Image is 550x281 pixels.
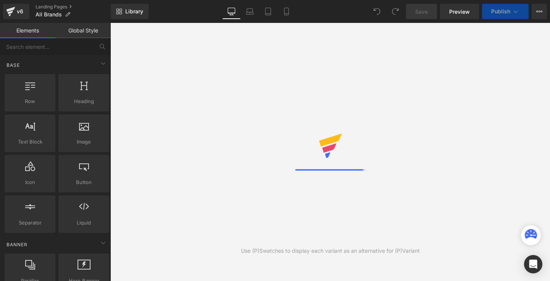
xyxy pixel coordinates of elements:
[15,6,25,16] div: v6
[61,138,107,146] span: Image
[388,4,403,19] button: Redo
[61,178,107,186] span: Button
[7,138,53,146] span: Text Block
[532,4,547,19] button: More
[222,4,241,19] a: Desktop
[55,23,111,38] a: Global Style
[6,61,21,69] span: Base
[524,255,542,273] div: Open Intercom Messenger
[3,4,29,19] a: v6
[61,97,107,105] span: Heading
[241,247,420,255] div: Use (P)Swatches to display each variant as an alternative for (P)Variant
[415,8,428,16] span: Save
[6,241,28,248] span: Banner
[125,8,143,15] span: Library
[277,4,296,19] a: Mobile
[61,219,107,227] span: Liquid
[7,178,53,186] span: Icon
[482,4,529,19] button: Publish
[36,11,62,18] span: All Brands
[440,4,479,19] a: Preview
[7,219,53,227] span: Separator
[241,4,259,19] a: Laptop
[491,8,510,15] span: Publish
[111,4,149,19] a: New Library
[369,4,385,19] button: Undo
[36,4,111,10] a: Landing Pages
[7,97,53,105] span: Row
[259,4,277,19] a: Tablet
[449,8,470,16] span: Preview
